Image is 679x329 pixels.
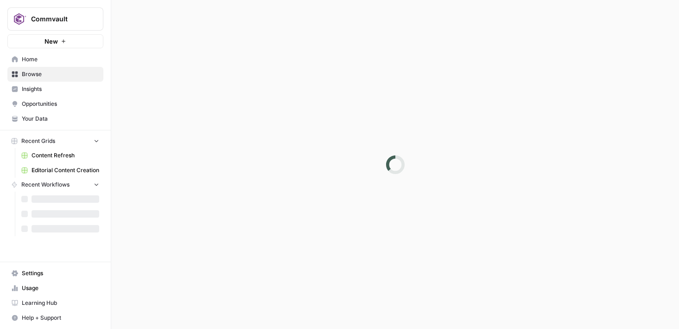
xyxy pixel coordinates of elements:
[32,166,99,174] span: Editorial Content Creation
[7,52,103,67] a: Home
[7,97,103,111] a: Opportunities
[22,314,99,322] span: Help + Support
[7,7,103,31] button: Workspace: Commvault
[7,178,103,192] button: Recent Workflows
[17,148,103,163] a: Content Refresh
[22,100,99,108] span: Opportunities
[21,181,70,189] span: Recent Workflows
[7,34,103,48] button: New
[22,269,99,277] span: Settings
[7,82,103,97] a: Insights
[7,296,103,310] a: Learning Hub
[22,55,99,64] span: Home
[32,151,99,160] span: Content Refresh
[22,70,99,78] span: Browse
[22,299,99,307] span: Learning Hub
[22,284,99,292] span: Usage
[7,134,103,148] button: Recent Grids
[11,11,27,27] img: Commvault Logo
[22,85,99,93] span: Insights
[7,310,103,325] button: Help + Support
[17,163,103,178] a: Editorial Content Creation
[21,137,55,145] span: Recent Grids
[7,111,103,126] a: Your Data
[7,67,103,82] a: Browse
[7,281,103,296] a: Usage
[31,14,87,24] span: Commvault
[44,37,58,46] span: New
[22,115,99,123] span: Your Data
[7,266,103,281] a: Settings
